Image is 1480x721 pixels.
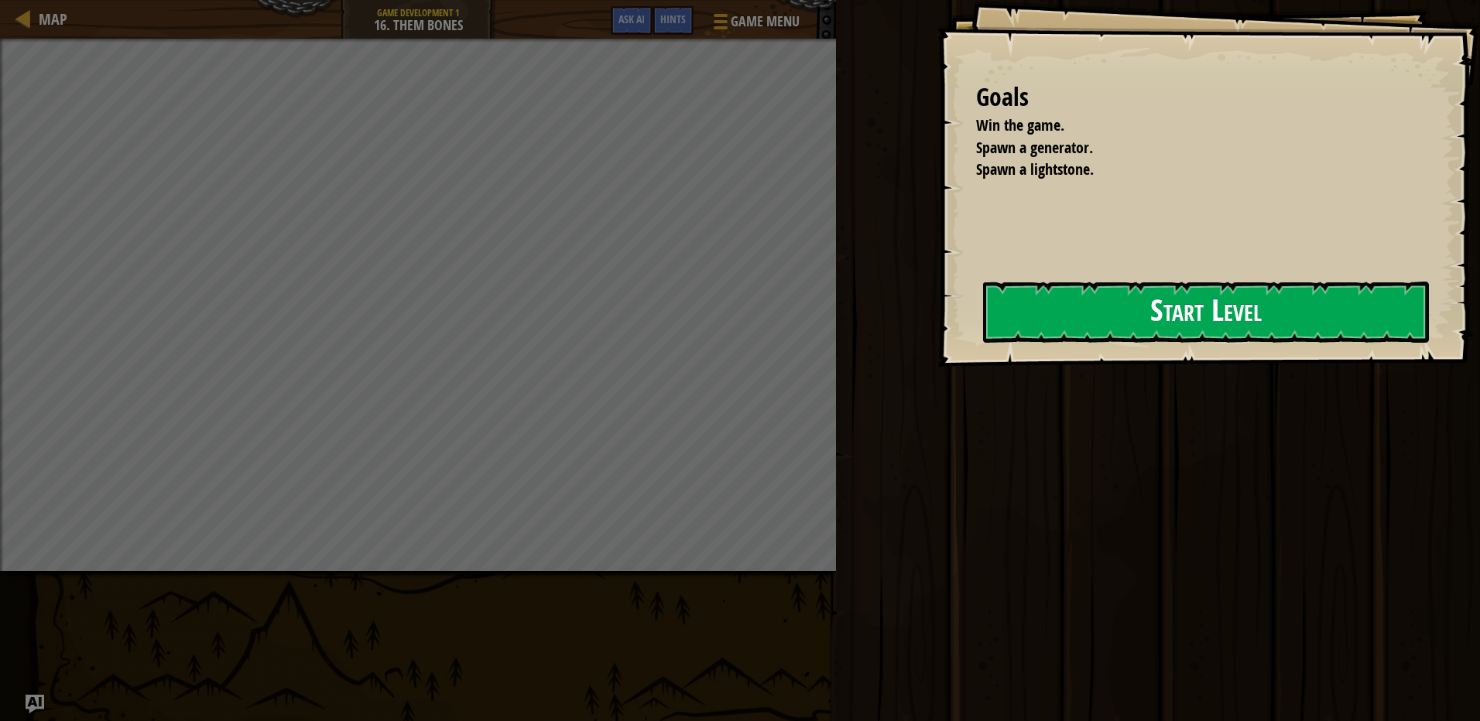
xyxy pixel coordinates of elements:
[976,80,1426,115] div: Goals
[957,114,1422,137] li: Win the game.
[976,114,1064,135] span: Win the game.
[618,12,645,26] span: Ask AI
[957,159,1422,181] li: Spawn a lightstone.
[39,9,67,29] span: Map
[976,159,1094,179] span: Spawn a lightstone.
[957,137,1422,159] li: Spawn a generator.
[611,6,653,35] button: Ask AI
[983,282,1429,343] button: Start Level
[660,12,686,26] span: Hints
[976,137,1093,158] span: Spawn a generator.
[26,695,44,713] button: Ask AI
[701,6,809,43] button: Game Menu
[731,12,800,32] span: Game Menu
[31,9,67,29] a: Map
